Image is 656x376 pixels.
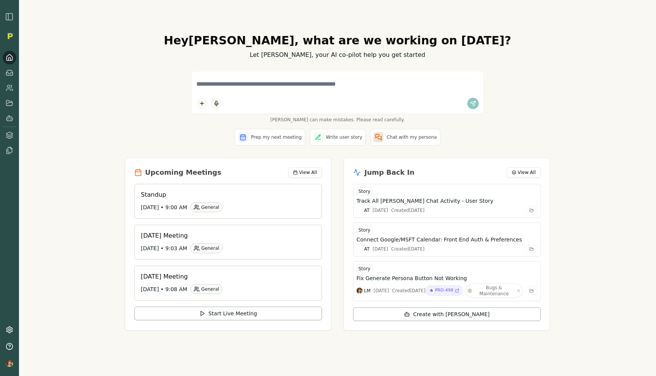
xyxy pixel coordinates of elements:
[310,129,366,146] button: Write user story
[467,98,479,109] button: Send message
[141,190,309,199] h3: Standup
[356,226,372,234] div: Story
[374,288,389,294] div: [DATE]
[364,288,371,294] span: LM
[141,202,309,212] div: [DATE] • 9:00 AM
[356,265,372,273] div: Story
[364,246,370,252] span: AT
[5,12,14,21] img: sidebar
[211,98,222,109] button: Start dictation
[518,169,536,175] span: View All
[373,246,388,252] div: [DATE]
[190,243,222,253] div: General
[356,288,363,294] img: Luke Moderwell
[356,197,493,205] h3: Track All [PERSON_NAME] Chat Activity - User Story
[6,359,13,367] img: profile
[413,310,489,318] span: Create with [PERSON_NAME]
[288,167,322,178] button: View All
[386,134,437,140] span: Chat with my persona
[134,184,322,219] a: Standup[DATE] • 9:00 AMGeneral
[507,167,541,178] button: View All
[473,285,515,297] span: Bugs & Maintenance
[326,134,363,140] span: Write user story
[391,246,424,252] div: Created [DATE]
[251,134,301,140] span: Prep my next meeting
[356,274,537,282] button: Fix Generate Persona Button Not Working
[134,266,322,301] a: [DATE] Meeting[DATE] • 9:08 AMGeneral
[141,231,309,240] h3: [DATE] Meeting
[125,34,550,47] h1: Hey [PERSON_NAME] , what are we working on [DATE]?
[353,307,541,321] button: Create with [PERSON_NAME]
[145,167,221,178] h2: Upcoming Meetings
[466,284,523,298] button: Bugs & Maintenance
[364,207,370,213] span: AT
[134,225,322,260] a: [DATE] Meeting[DATE] • 9:03 AMGeneral
[299,169,317,175] span: View All
[208,310,257,317] span: Start Live Meeting
[364,167,415,178] h2: Jump Back In
[356,187,372,196] div: Story
[190,202,222,212] div: General
[141,243,309,253] div: [DATE] • 9:03 AM
[373,207,388,213] div: [DATE]
[141,284,309,294] div: [DATE] • 9:08 AM
[190,284,222,294] div: General
[356,197,537,205] button: Track All [PERSON_NAME] Chat Activity - User Story
[356,236,537,243] button: Connect Google/MSFT Calendar: Front End Auth & Preferences
[392,288,426,294] div: Created [DATE]
[356,236,522,243] h3: Connect Google/MSFT Calendar: Front End Auth & Preferences
[192,117,483,123] span: [PERSON_NAME] can make mistakes. Please read carefully.
[134,307,322,320] button: Start Live Meeting
[196,98,208,109] button: Add content to chat
[235,129,305,146] button: Prep my next meeting
[4,30,16,42] img: Organization logo
[125,50,550,60] p: Let [PERSON_NAME], your AI co-pilot help you get started
[370,129,440,146] button: Chat with my persona
[391,207,424,213] div: Created [DATE]
[435,287,453,294] span: PRO-498
[356,274,467,282] h3: Fix Generate Persona Button Not Working
[141,272,309,281] h3: [DATE] Meeting
[3,340,16,353] button: Help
